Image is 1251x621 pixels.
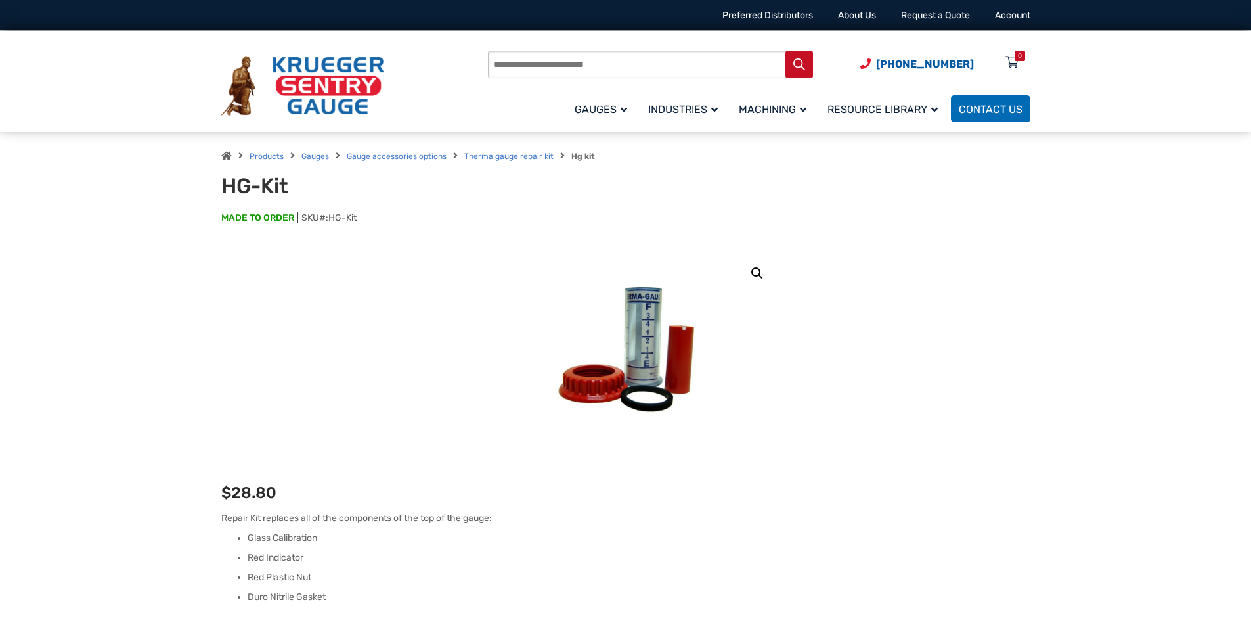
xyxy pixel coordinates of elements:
[722,10,813,21] a: Preferred Distributors
[464,152,554,161] a: Therma gauge repair kit
[221,511,1030,525] p: Repair Kit replaces all of the components of the top of the gauge:
[250,152,284,161] a: Products
[527,251,724,448] img: HG-Kit
[951,95,1030,122] a: Contact Us
[221,56,384,116] img: Krueger Sentry Gauge
[820,93,951,124] a: Resource Library
[567,93,640,124] a: Gauges
[876,58,974,70] span: [PHONE_NUMBER]
[221,484,276,502] bdi: 28.80
[297,212,357,223] span: SKU#:
[827,103,938,116] span: Resource Library
[745,262,769,285] a: View full-screen image gallery
[221,484,231,502] span: $
[640,93,731,124] a: Industries
[221,173,545,198] h1: HG-Kit
[328,212,357,223] span: HG-Kit
[571,152,595,161] strong: Hg kit
[575,103,627,116] span: Gauges
[731,93,820,124] a: Machining
[901,10,970,21] a: Request a Quote
[648,103,718,116] span: Industries
[301,152,329,161] a: Gauges
[221,212,294,225] span: MADE TO ORDER
[248,551,1030,564] li: Red Indicator
[1018,51,1022,61] div: 0
[248,591,1030,604] li: Duro Nitrile Gasket
[959,103,1022,116] span: Contact Us
[860,56,974,72] a: Phone Number (920) 434-8860
[248,532,1030,545] li: Glass Calibration
[995,10,1030,21] a: Account
[739,103,806,116] span: Machining
[347,152,447,161] a: Gauge accessories options
[838,10,876,21] a: About Us
[248,571,1030,584] li: Red Plastic Nut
